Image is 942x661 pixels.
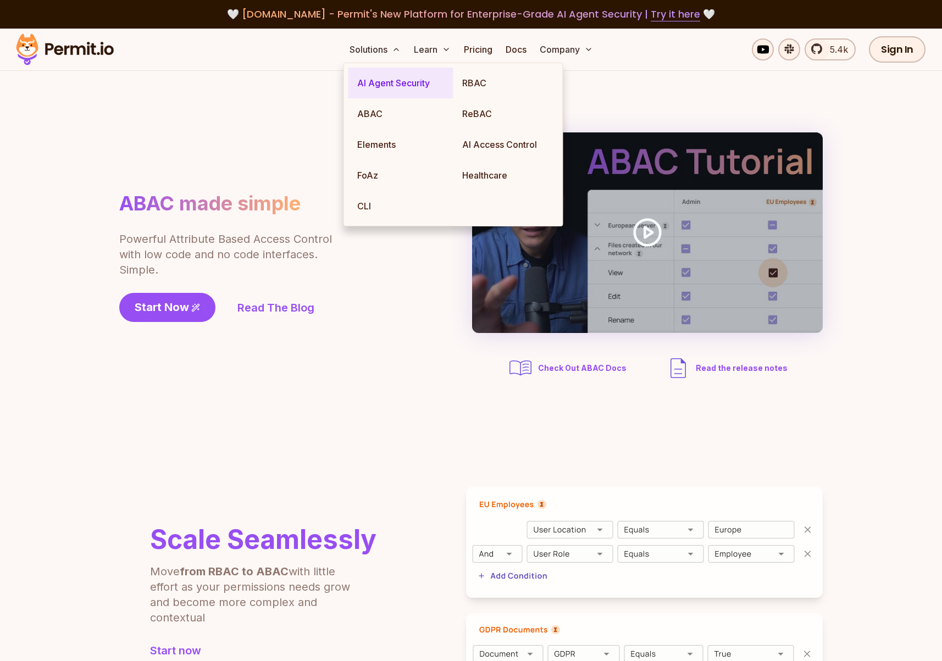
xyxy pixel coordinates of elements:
[119,293,215,322] a: Start Now
[665,355,788,381] a: Read the release notes
[409,38,455,60] button: Learn
[453,160,558,191] a: Healthcare
[805,38,856,60] a: 5.4k
[501,38,531,60] a: Docs
[26,7,916,22] div: 🤍 🤍
[535,38,597,60] button: Company
[119,231,334,277] p: Powerful Attribute Based Access Control with low code and no code interfaces. Simple.
[507,355,534,381] img: abac docs
[150,526,376,553] h2: Scale Seamlessly
[453,129,558,160] a: AI Access Control
[651,7,700,21] a: Try it here
[453,68,558,98] a: RBAC
[242,7,700,21] span: [DOMAIN_NAME] - Permit's New Platform for Enterprise-Grade AI Agent Security |
[823,43,848,56] span: 5.4k
[150,643,376,658] a: Start now
[119,191,301,216] h1: ABAC made simple
[538,363,627,374] span: Check Out ABAC Docs
[237,300,314,315] a: Read The Blog
[150,564,364,625] p: Move with little effort as your permissions needs grow and become more complex and contextual
[453,98,558,129] a: ReBAC
[180,565,289,578] b: from RBAC to ABAC
[348,191,453,221] a: CLI
[696,363,788,374] span: Read the release notes
[345,38,405,60] button: Solutions
[348,68,453,98] a: AI Agent Security
[348,160,453,191] a: FoAz
[869,36,926,63] a: Sign In
[665,355,691,381] img: description
[348,129,453,160] a: Elements
[135,299,189,315] span: Start Now
[11,31,119,68] img: Permit logo
[459,38,497,60] a: Pricing
[507,355,630,381] a: Check Out ABAC Docs
[348,98,453,129] a: ABAC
